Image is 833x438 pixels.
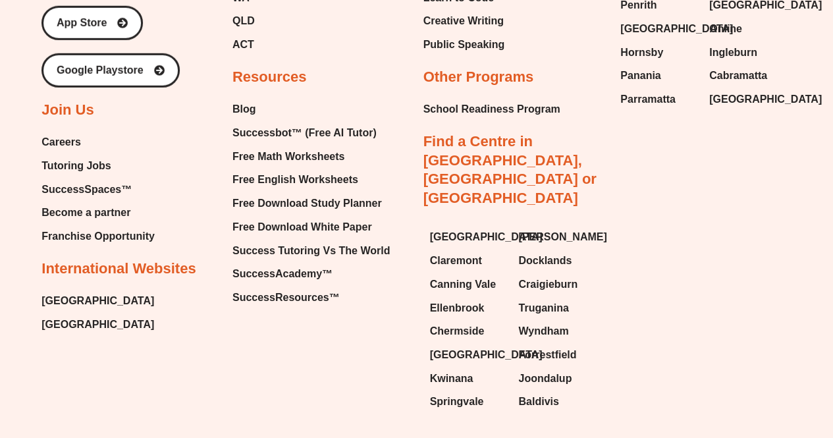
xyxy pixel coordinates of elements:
[430,345,543,365] span: [GEOGRAPHIC_DATA]
[232,170,390,190] a: Free English Worksheets
[41,53,180,88] a: Google Playstore
[518,227,594,247] a: [PERSON_NAME]
[709,19,742,39] span: Online
[518,392,558,412] span: Baldivis
[232,288,340,308] span: SuccessResources™
[41,260,196,279] h2: International Websites
[620,19,696,39] a: [GEOGRAPHIC_DATA]
[41,291,154,311] a: [GEOGRAPHIC_DATA]
[430,227,543,247] span: [GEOGRAPHIC_DATA]
[41,180,132,200] span: SuccessSpaces™
[709,90,785,109] a: [GEOGRAPHIC_DATA]
[518,251,594,271] a: Docklands
[232,35,345,55] a: ACT
[41,132,155,152] a: Careers
[232,68,307,87] h2: Resources
[430,392,484,412] span: Springvale
[430,321,485,341] span: Chermside
[57,65,144,76] span: Google Playstore
[620,90,676,109] span: Parramatta
[232,194,390,213] a: Free Download Study Planner
[41,203,155,223] a: Become a partner
[232,99,390,119] a: Blog
[620,66,696,86] a: Panania
[430,227,506,247] a: [GEOGRAPHIC_DATA]
[41,132,81,152] span: Careers
[430,275,496,294] span: Canning Vale
[430,298,506,318] a: Ellenbrook
[57,18,107,28] span: App Store
[518,298,568,318] span: Truganina
[620,19,733,39] span: [GEOGRAPHIC_DATA]
[232,123,377,143] span: Successbot™ (Free AI Tutor)
[232,288,390,308] a: SuccessResources™
[41,203,130,223] span: Become a partner
[232,147,344,167] span: Free Math Worksheets
[518,298,594,318] a: Truganina
[232,170,358,190] span: Free English Worksheets
[232,217,390,237] a: Free Download White Paper
[232,217,372,237] span: Free Download White Paper
[709,66,767,86] span: Cabramatta
[423,11,504,31] span: Creative Writing
[232,264,390,284] a: SuccessAcademy™
[620,66,660,86] span: Panania
[41,227,155,246] a: Franchise Opportunity
[518,345,594,365] a: Forrestfield
[518,321,594,341] a: Wyndham
[232,147,390,167] a: Free Math Worksheets
[518,321,568,341] span: Wyndham
[430,392,506,412] a: Springvale
[430,251,506,271] a: Claremont
[232,241,390,261] a: Success Tutoring Vs The World
[232,11,255,31] span: QLD
[614,289,833,438] iframe: Chat Widget
[430,275,506,294] a: Canning Vale
[423,68,534,87] h2: Other Programs
[518,392,594,412] a: Baldivis
[430,321,506,341] a: Chermside
[41,156,155,176] a: Tutoring Jobs
[709,19,785,39] a: Online
[709,90,822,109] span: [GEOGRAPHIC_DATA]
[423,11,505,31] a: Creative Writing
[518,251,572,271] span: Docklands
[430,251,482,271] span: Claremont
[518,369,594,389] a: Joondalup
[41,6,143,40] a: App Store
[709,43,785,63] a: Ingleburn
[709,43,757,63] span: Ingleburn
[518,275,578,294] span: Craigieburn
[232,123,390,143] a: Successbot™ (Free AI Tutor)
[41,156,111,176] span: Tutoring Jobs
[620,43,696,63] a: Hornsby
[232,11,345,31] a: QLD
[430,369,506,389] a: Kwinana
[620,90,696,109] a: Parramatta
[232,194,382,213] span: Free Download Study Planner
[518,369,572,389] span: Joondalup
[423,99,560,119] a: School Readiness Program
[423,35,505,55] a: Public Speaking
[430,369,473,389] span: Kwinana
[709,66,785,86] a: Cabramatta
[41,180,155,200] a: SuccessSpaces™
[430,345,506,365] a: [GEOGRAPHIC_DATA]
[423,133,597,206] a: Find a Centre in [GEOGRAPHIC_DATA], [GEOGRAPHIC_DATA] or [GEOGRAPHIC_DATA]
[518,227,606,247] span: [PERSON_NAME]
[620,43,663,63] span: Hornsby
[518,345,576,365] span: Forrestfield
[232,99,256,119] span: Blog
[518,275,594,294] a: Craigieburn
[41,315,154,335] a: [GEOGRAPHIC_DATA]
[430,298,485,318] span: Ellenbrook
[41,101,94,120] h2: Join Us
[232,264,333,284] span: SuccessAcademy™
